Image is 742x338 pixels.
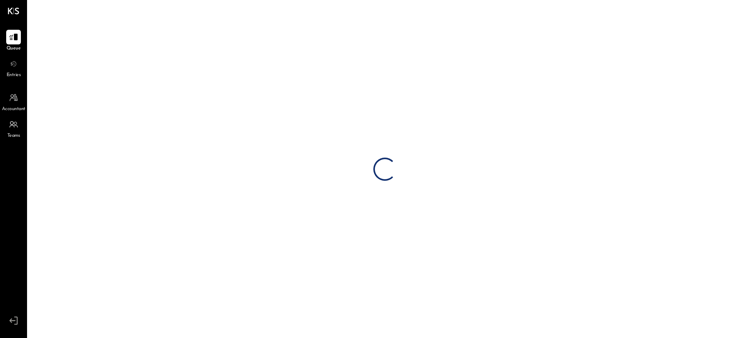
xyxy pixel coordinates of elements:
span: Accountant [2,106,26,113]
a: Entries [0,56,27,79]
span: Queue [7,45,21,52]
span: Teams [7,132,20,139]
a: Teams [0,117,27,139]
a: Queue [0,30,27,52]
span: Entries [7,72,21,79]
a: Accountant [0,90,27,113]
